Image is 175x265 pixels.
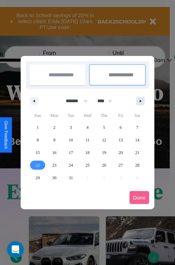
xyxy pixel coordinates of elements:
iframe: Intercom live chat [7,241,24,258]
span: 3 [70,121,72,134]
span: 20 [119,146,123,159]
span: Wed [79,110,96,121]
button: 15 [29,146,46,159]
span: 22 [36,159,40,172]
span: 11 [85,134,90,146]
span: 17 [69,146,73,159]
span: 7 [136,121,138,134]
span: 9 [53,134,55,146]
button: 11 [79,134,96,146]
button: 16 [46,146,62,159]
span: 13 [119,134,123,146]
span: Thu [96,110,112,121]
button: 5 [96,121,112,134]
span: 26 [102,159,106,172]
button: 29 [29,172,46,184]
button: 18 [79,146,96,159]
button: 28 [129,159,146,172]
span: Sun [29,110,46,121]
button: Done [129,191,149,204]
span: 30 [52,172,56,184]
button: 27 [112,159,129,172]
span: 16 [52,146,56,159]
button: 7 [129,121,146,134]
button: 21 [129,146,146,159]
button: 4 [79,121,96,134]
button: 8 [29,134,46,146]
span: 28 [135,159,139,172]
button: 10 [63,134,79,146]
button: 31 [63,172,79,184]
span: Fri [112,110,129,121]
span: 21 [135,146,139,159]
button: 24 [63,159,79,172]
span: Mon [46,110,62,121]
button: 13 [112,134,129,146]
span: 29 [36,172,40,184]
span: 6 [120,121,122,134]
button: 23 [46,159,62,172]
span: 4 [86,121,89,134]
button: 9 [46,134,62,146]
span: 23 [52,159,56,172]
div: Give Feedback [3,121,8,149]
span: 12 [102,134,106,146]
span: 10 [69,134,73,146]
span: Sat [129,110,146,121]
span: 31 [69,172,73,184]
span: 14 [135,134,139,146]
span: 27 [119,159,123,172]
button: 30 [46,172,62,184]
span: 2 [53,121,55,134]
button: 14 [129,134,146,146]
button: 22 [29,159,46,172]
button: 20 [112,146,129,159]
span: 8 [37,134,39,146]
span: 1 [37,121,39,134]
button: 17 [63,146,79,159]
button: 25 [79,159,96,172]
button: 19 [96,146,112,159]
button: 2 [46,121,62,134]
span: 24 [69,159,73,172]
span: 5 [103,121,105,134]
button: 26 [96,159,112,172]
span: 25 [85,159,90,172]
span: 18 [85,146,90,159]
span: 15 [36,146,40,159]
button: 6 [112,121,129,134]
span: 19 [102,146,106,159]
span: Tue [63,110,79,121]
button: 3 [63,121,79,134]
button: 1 [29,121,46,134]
button: 12 [96,134,112,146]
